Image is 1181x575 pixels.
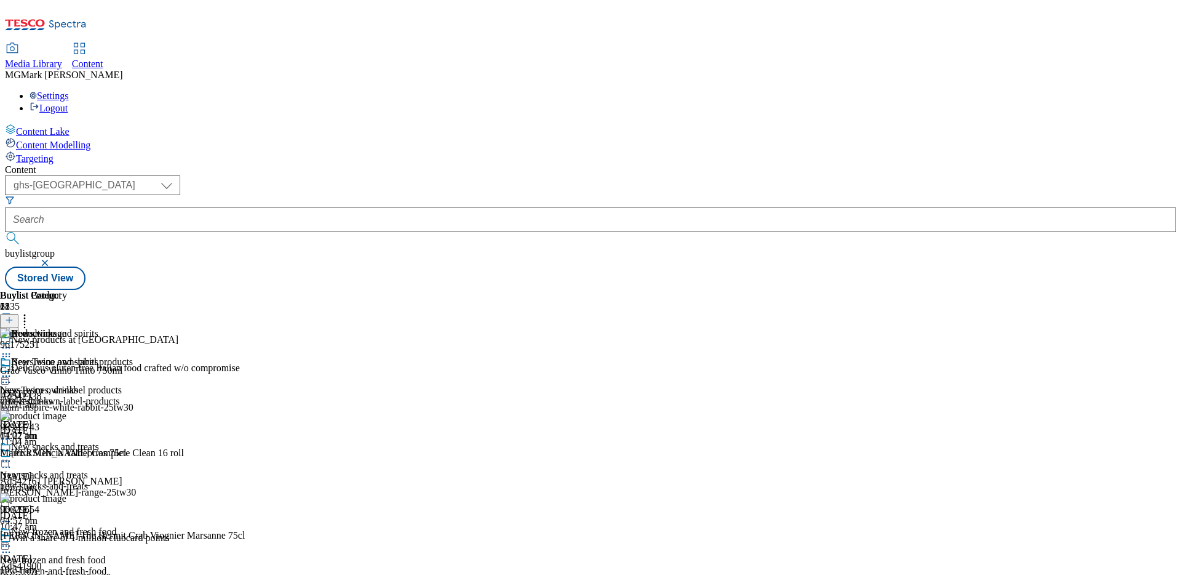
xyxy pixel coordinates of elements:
[16,153,54,164] span: Targeting
[21,70,123,80] span: Mark [PERSON_NAME]
[5,137,1176,151] a: Content Modelling
[5,164,1176,175] div: Content
[5,124,1176,137] a: Content Lake
[5,195,15,205] svg: Search Filters
[72,44,103,70] a: Content
[5,267,85,290] button: Stored View
[5,58,62,69] span: Media Library
[5,44,62,70] a: Media Library
[30,103,68,113] a: Logout
[5,207,1176,232] input: Search
[16,140,90,150] span: Content Modelling
[5,70,21,80] span: MG
[5,151,1176,164] a: Targeting
[16,126,70,137] span: Content Lake
[5,248,55,259] span: buylistgroup
[30,90,69,101] a: Settings
[72,58,103,69] span: Content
